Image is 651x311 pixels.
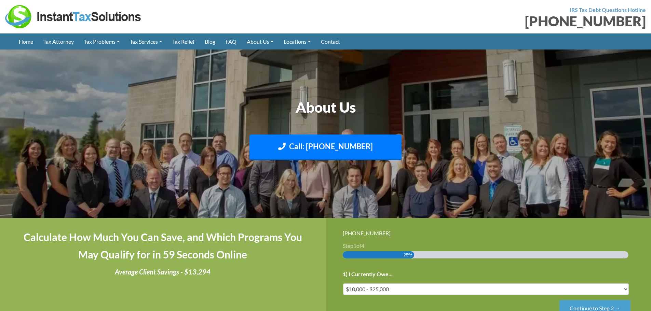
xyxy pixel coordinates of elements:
h4: Calculate How Much You Can Save, and Which Programs You May Qualify for in 59 Seconds Online [17,228,309,263]
div: [PHONE_NUMBER] [331,14,646,28]
a: Tax Problems [79,33,125,50]
div: [PHONE_NUMBER] [343,228,634,238]
strong: IRS Tax Debt Questions Hotline [570,6,646,13]
span: 25% [404,251,412,258]
a: Tax Services [125,33,167,50]
a: Tax Relief [167,33,200,50]
img: Instant Tax Solutions Logo [5,5,142,28]
a: Contact [316,33,345,50]
a: Locations [279,33,316,50]
span: 1 [353,242,356,249]
span: 4 [361,242,364,249]
a: Call: [PHONE_NUMBER] [249,135,402,160]
h3: Step of [343,243,634,249]
h1: About Us [136,97,515,117]
a: Instant Tax Solutions Logo [5,13,142,19]
i: Average Client Savings - $13,294 [115,268,211,276]
label: 1) I Currently Owe... [343,271,393,278]
a: FAQ [220,33,242,50]
a: Blog [200,33,220,50]
a: Tax Attorney [38,33,79,50]
a: About Us [242,33,279,50]
a: Home [14,33,38,50]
